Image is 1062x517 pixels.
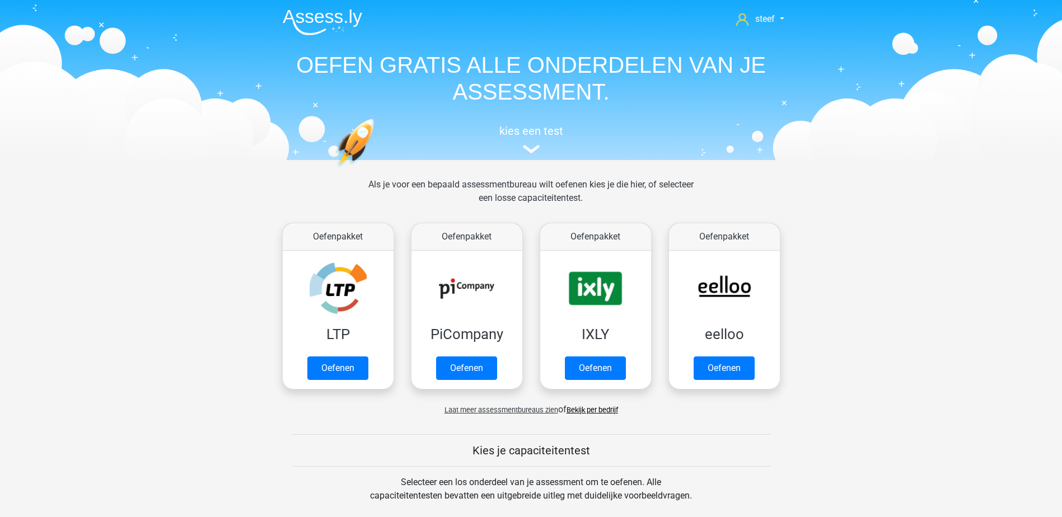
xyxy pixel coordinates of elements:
[445,406,558,414] span: Laat meer assessmentbureaus zien
[565,356,626,380] a: Oefenen
[274,124,789,138] h5: kies een test
[335,119,418,220] img: oefenen
[567,406,618,414] a: Bekijk per bedrijf
[292,444,770,457] h5: Kies je capaciteitentest
[359,178,703,218] div: Als je voor een bepaald assessmentbureau wilt oefenen kies je die hier, of selecteer een losse ca...
[523,145,540,153] img: assessment
[274,124,789,154] a: kies een test
[436,356,497,380] a: Oefenen
[307,356,368,380] a: Oefenen
[755,13,775,24] span: steef
[694,356,755,380] a: Oefenen
[274,51,789,105] h1: OEFEN GRATIS ALLE ONDERDELEN VAN JE ASSESSMENT.
[359,476,703,516] div: Selecteer een los onderdeel van je assessment om te oefenen. Alle capaciteitentesten bevatten een...
[732,12,788,26] a: steef
[283,9,362,35] img: Assessly
[274,394,789,416] div: of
